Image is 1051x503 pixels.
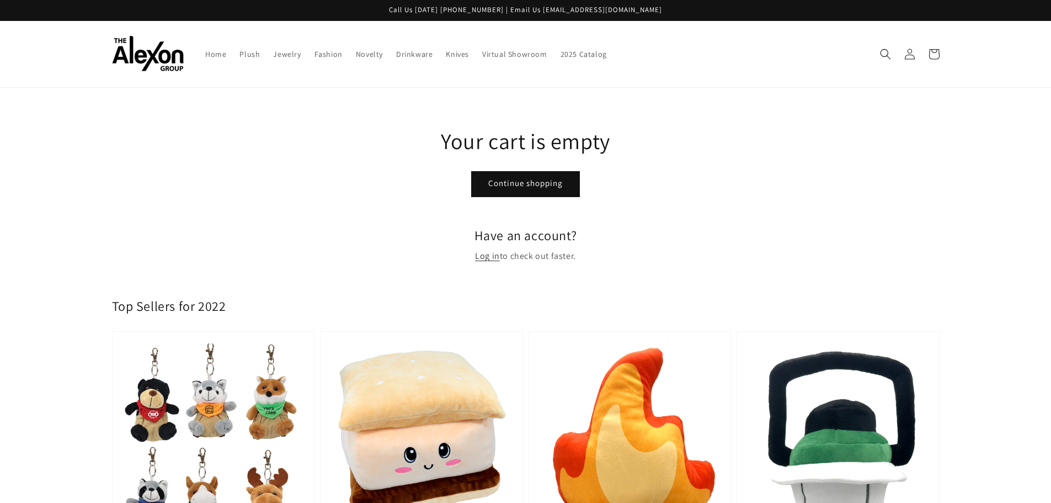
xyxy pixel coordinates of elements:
[439,43,476,66] a: Knives
[239,49,260,59] span: Plush
[356,49,383,59] span: Novelty
[475,248,500,264] a: Log in
[266,43,307,66] a: Jewelry
[390,43,439,66] a: Drinkware
[873,42,898,66] summary: Search
[396,49,433,59] span: Drinkware
[233,43,266,66] a: Plush
[314,49,343,59] span: Fashion
[349,43,390,66] a: Novelty
[476,43,554,66] a: Virtual Showroom
[554,43,613,66] a: 2025 Catalog
[112,298,226,315] h2: Top Sellers for 2022
[205,49,226,59] span: Home
[112,227,940,244] h2: Have an account?
[308,43,349,66] a: Fashion
[199,43,233,66] a: Home
[112,126,940,155] h1: Your cart is empty
[273,49,301,59] span: Jewelry
[112,248,940,264] p: to check out faster.
[482,49,547,59] span: Virtual Showroom
[446,49,469,59] span: Knives
[561,49,607,59] span: 2025 Catalog
[472,172,579,197] a: Continue shopping
[112,36,184,72] img: The Alexon Group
